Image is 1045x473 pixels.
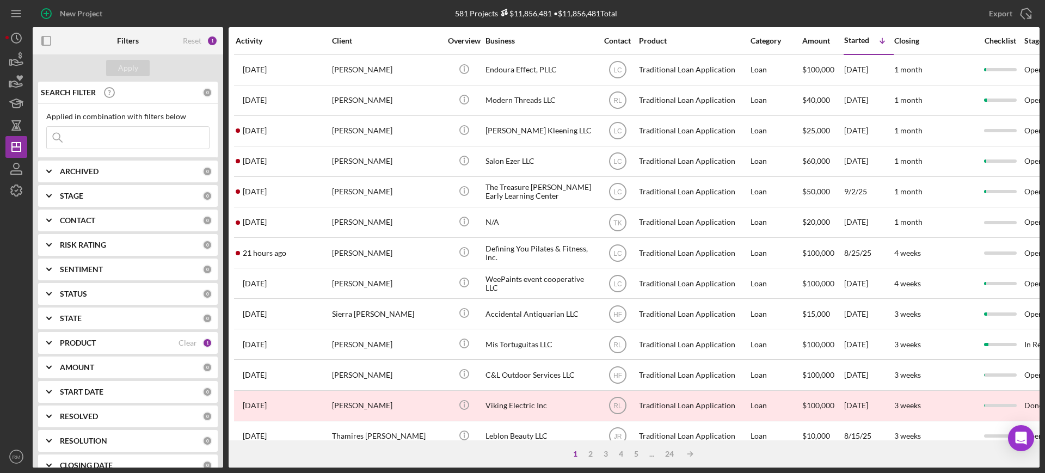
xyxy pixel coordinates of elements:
[751,391,801,420] div: Loan
[202,240,212,250] div: 0
[60,265,103,274] b: SENTIMENT
[978,3,1040,24] button: Export
[639,391,748,420] div: Traditional Loan Application
[60,363,94,372] b: AMOUNT
[202,289,212,299] div: 0
[498,9,552,18] div: $11,856,481
[844,360,893,389] div: [DATE]
[202,88,212,97] div: 0
[485,147,594,176] div: Salon Ezer LLC
[751,36,801,45] div: Category
[332,56,441,84] div: [PERSON_NAME]
[613,127,622,135] text: LC
[202,191,212,201] div: 0
[894,217,923,226] time: 1 month
[802,309,830,318] span: $15,000
[60,339,96,347] b: PRODUCT
[60,192,83,200] b: STAGE
[613,249,622,257] text: LC
[243,187,267,196] time: 2025-09-09 15:13
[202,265,212,274] div: 0
[751,238,801,267] div: Loan
[639,86,748,115] div: Traditional Loan Application
[802,391,843,420] div: $100,000
[243,218,267,226] time: 2025-09-04 10:24
[117,36,139,45] b: Filters
[60,461,113,470] b: CLOSING DATE
[613,188,622,196] text: LC
[613,372,622,379] text: HF
[60,437,107,445] b: RESOLUTION
[202,436,212,446] div: 0
[894,65,923,74] time: 1 month
[844,269,893,298] div: [DATE]
[485,177,594,206] div: The Treasure [PERSON_NAME] Early Learning Center
[106,60,150,76] button: Apply
[243,401,267,410] time: 2025-08-18 19:26
[802,217,830,226] span: $20,000
[802,65,834,74] span: $100,000
[639,208,748,237] div: Traditional Loan Application
[13,454,21,460] text: RM
[639,330,748,359] div: Traditional Loan Application
[202,167,212,176] div: 0
[41,88,96,97] b: SEARCH FILTER
[894,126,923,135] time: 1 month
[202,411,212,421] div: 0
[332,360,441,389] div: [PERSON_NAME]
[639,360,748,389] div: Traditional Loan Application
[751,177,801,206] div: Loan
[894,340,921,349] time: 3 weeks
[485,422,594,451] div: Leblon Beauty LLC
[332,238,441,267] div: [PERSON_NAME]
[751,269,801,298] div: Loan
[485,208,594,237] div: N/A
[243,371,267,379] time: 2025-08-18 15:33
[332,208,441,237] div: [PERSON_NAME]
[485,116,594,145] div: [PERSON_NAME] Kleening LLC
[613,280,622,287] text: LC
[639,299,748,328] div: Traditional Loan Application
[802,340,834,349] span: $100,000
[613,219,622,226] text: TK
[639,116,748,145] div: Traditional Loan Application
[844,299,893,328] div: [DATE]
[60,3,102,24] div: New Project
[243,126,267,135] time: 2025-09-05 14:21
[60,412,98,421] b: RESOLVED
[613,66,622,74] text: LC
[894,248,921,257] time: 4 weeks
[844,238,893,267] div: 8/25/25
[60,216,95,225] b: CONTACT
[802,95,830,105] span: $40,000
[243,249,286,257] time: 2025-09-09 19:09
[243,279,267,288] time: 2025-08-22 22:10
[236,36,331,45] div: Activity
[751,86,801,115] div: Loan
[60,241,106,249] b: RISK RATING
[629,450,644,458] div: 5
[844,147,893,176] div: [DATE]
[613,158,622,165] text: LC
[751,147,801,176] div: Loan
[583,450,598,458] div: 2
[644,450,660,458] div: ...
[332,269,441,298] div: [PERSON_NAME]
[751,360,801,389] div: Loan
[332,86,441,115] div: [PERSON_NAME]
[639,147,748,176] div: Traditional Loan Application
[332,36,441,45] div: Client
[243,432,267,440] time: 2025-08-15 21:09
[894,309,921,318] time: 3 weeks
[485,299,594,328] div: Accidental Antiquarian LLC
[894,401,921,410] time: 3 weeks
[202,363,212,372] div: 0
[243,157,267,165] time: 2025-09-04 22:10
[60,167,99,176] b: ARCHIVED
[332,391,441,420] div: [PERSON_NAME]
[332,147,441,176] div: [PERSON_NAME]
[202,216,212,225] div: 0
[802,187,830,196] span: $50,000
[894,279,921,288] time: 4 weeks
[639,56,748,84] div: Traditional Loan Application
